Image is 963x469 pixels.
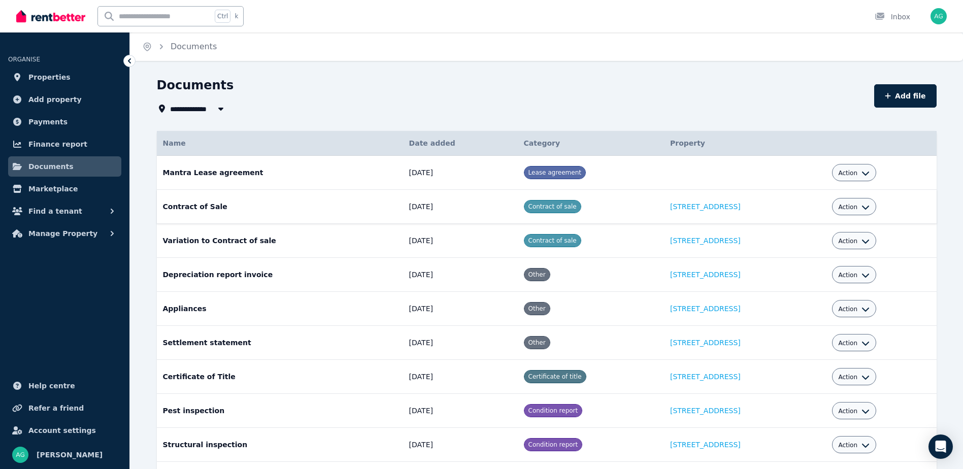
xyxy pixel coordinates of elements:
[838,203,870,211] button: Action
[215,10,230,23] span: Ctrl
[838,339,857,347] span: Action
[157,77,234,93] h1: Documents
[157,156,403,190] td: Mantra Lease agreement
[8,376,121,396] a: Help centre
[528,203,577,210] span: Contract of sale
[8,56,40,63] span: ORGANISE
[8,134,121,154] a: Finance report
[235,12,238,20] span: k
[403,394,518,428] td: [DATE]
[838,339,870,347] button: Action
[28,160,74,173] span: Documents
[838,237,857,245] span: Action
[403,360,518,394] td: [DATE]
[664,131,826,156] th: Property
[8,112,121,132] a: Payments
[157,224,403,258] td: Variation to Contract of sale
[28,116,68,128] span: Payments
[670,305,741,313] a: [STREET_ADDRESS]
[403,224,518,258] td: [DATE]
[8,67,121,87] a: Properties
[838,373,870,381] button: Action
[8,179,121,199] a: Marketplace
[838,441,857,449] span: Action
[838,407,870,415] button: Action
[528,407,578,414] span: Condition report
[670,441,741,449] a: [STREET_ADDRESS]
[528,305,546,312] span: Other
[171,42,217,51] a: Documents
[8,398,121,418] a: Refer a friend
[875,12,910,22] div: Inbox
[928,434,953,459] div: Open Intercom Messenger
[28,205,82,217] span: Find a tenant
[838,373,857,381] span: Action
[838,305,857,313] span: Action
[670,271,741,279] a: [STREET_ADDRESS]
[157,394,403,428] td: Pest inspection
[403,190,518,224] td: [DATE]
[528,441,578,448] span: Condition report
[8,89,121,110] a: Add property
[528,339,546,346] span: Other
[157,292,403,326] td: Appliances
[8,201,121,221] button: Find a tenant
[28,93,82,106] span: Add property
[670,373,741,381] a: [STREET_ADDRESS]
[28,138,87,150] span: Finance report
[130,32,229,61] nav: Breadcrumb
[838,169,870,177] button: Action
[518,131,664,156] th: Category
[838,169,857,177] span: Action
[403,131,518,156] th: Date added
[157,190,403,224] td: Contract of Sale
[670,237,741,245] a: [STREET_ADDRESS]
[874,84,937,108] button: Add file
[8,420,121,441] a: Account settings
[403,292,518,326] td: [DATE]
[403,156,518,190] td: [DATE]
[8,156,121,177] a: Documents
[37,449,103,461] span: [PERSON_NAME]
[157,258,403,292] td: Depreciation report invoice
[403,326,518,360] td: [DATE]
[28,183,78,195] span: Marketplace
[528,271,546,278] span: Other
[163,139,186,147] span: Name
[838,271,870,279] button: Action
[157,326,403,360] td: Settlement statement
[670,407,741,415] a: [STREET_ADDRESS]
[403,258,518,292] td: [DATE]
[28,227,97,240] span: Manage Property
[28,380,75,392] span: Help centre
[8,223,121,244] button: Manage Property
[838,441,870,449] button: Action
[838,203,857,211] span: Action
[838,271,857,279] span: Action
[931,8,947,24] img: Andrew Golding
[670,203,741,211] a: [STREET_ADDRESS]
[28,424,96,437] span: Account settings
[16,9,85,24] img: RentBetter
[838,407,857,415] span: Action
[12,447,28,463] img: Andrew Golding
[670,339,741,347] a: [STREET_ADDRESS]
[403,428,518,462] td: [DATE]
[28,71,71,83] span: Properties
[157,360,403,394] td: Certificate of Title
[838,305,870,313] button: Action
[838,237,870,245] button: Action
[528,169,581,176] span: Lease agreement
[528,373,582,380] span: Certificate of title
[528,237,577,244] span: Contract of sale
[157,428,403,462] td: Structural inspection
[28,402,84,414] span: Refer a friend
